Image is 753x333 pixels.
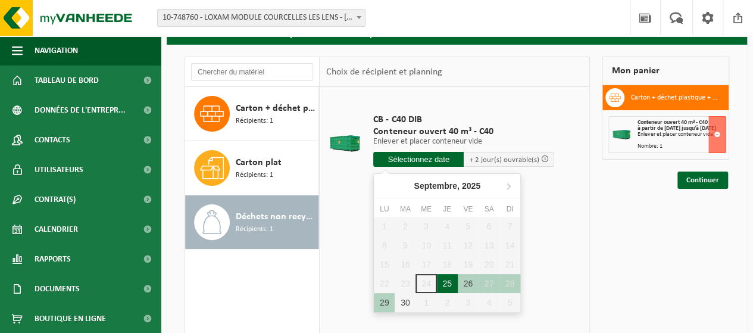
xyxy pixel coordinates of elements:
[185,87,319,141] button: Carton + déchet plastique + métaux + bois Récipients: 1
[415,293,436,312] div: 1
[479,203,499,215] div: Sa
[469,156,539,164] span: + 2 jour(s) ouvrable(s)
[320,57,448,87] div: Choix de récipient et planning
[637,119,707,126] span: Conteneur ouvert 40 m³ - C40
[373,152,464,167] input: Sélectionnez date
[373,114,554,126] span: CB - C40 DIB
[236,170,273,181] span: Récipients: 1
[373,126,554,138] span: Conteneur ouvert 40 m³ - C40
[191,63,313,81] input: Chercher du matériel
[35,155,83,185] span: Utilisateurs
[395,203,415,215] div: Ma
[35,274,80,304] span: Documents
[157,9,365,27] span: 10-748760 - LOXAM MODULE COURCELLES LES LENS - COURCELLES LES LENS
[35,36,78,66] span: Navigation
[35,244,71,274] span: Rapports
[374,293,395,312] div: 29
[185,141,319,195] button: Carton plat Récipients: 1
[35,95,126,125] span: Données de l'entrepr...
[499,203,520,215] div: Di
[35,214,78,244] span: Calendrier
[35,66,99,95] span: Tableau de bord
[637,144,726,150] div: Nombre: 1
[437,293,458,312] div: 2
[158,10,365,26] span: 10-748760 - LOXAM MODULE COURCELLES LES LENS - COURCELLES LES LENS
[602,57,729,85] div: Mon panier
[458,203,479,215] div: Ve
[185,195,319,249] button: Déchets non recyclables, techniquement non combustibles (combustibles) Récipients: 1
[637,125,715,132] strong: à partir de [DATE] jusqu'à [DATE]
[236,210,315,224] span: Déchets non recyclables, techniquement non combustibles (combustibles)
[236,224,273,235] span: Récipients: 1
[373,138,554,146] p: Enlever et placer conteneur vide
[415,203,436,215] div: Me
[236,101,315,116] span: Carton + déchet plastique + métaux + bois
[374,203,395,215] div: Lu
[35,125,70,155] span: Contacts
[236,116,273,127] span: Récipients: 1
[637,132,726,138] div: Enlever et placer conteneur vide
[458,274,479,293] div: 26
[630,88,720,107] h3: Carton + déchet plastique + métaux + bois
[395,293,415,312] div: 30
[458,293,479,312] div: 3
[677,172,728,189] a: Continuer
[409,176,485,195] div: Septembre,
[35,185,76,214] span: Contrat(s)
[437,203,458,215] div: Je
[437,274,458,293] div: 25
[462,182,480,190] i: 2025
[236,155,282,170] span: Carton plat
